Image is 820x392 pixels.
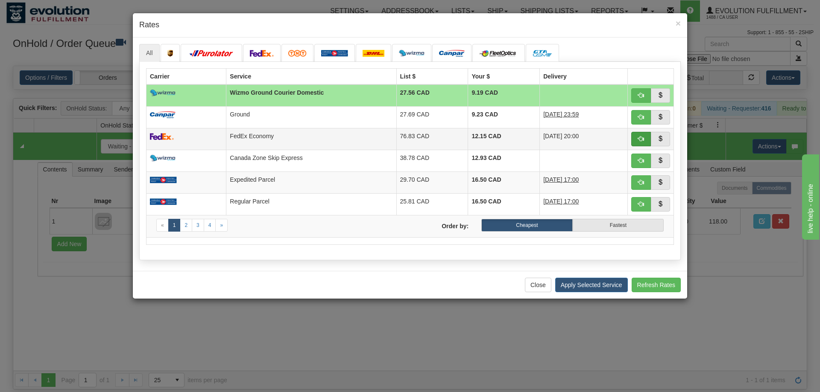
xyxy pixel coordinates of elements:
[468,193,540,215] td: 16.50 CAD
[540,171,628,193] td: 2 Days
[543,111,579,118] span: [DATE] 23:59
[161,222,164,228] span: «
[540,193,628,215] td: 3 Days
[481,219,572,232] label: Cheapest
[525,278,551,292] button: Close
[396,171,468,193] td: 29.70 CAD
[180,219,192,232] a: 2
[399,50,425,57] img: wizmo.png
[139,20,681,31] h4: Rates
[220,222,223,228] span: »
[468,106,540,128] td: 9.23 CAD
[363,50,384,57] img: dhl.png
[479,50,518,57] img: CarrierLogo_10182.png
[146,68,226,84] th: Carrier
[540,106,628,128] td: 7 Days
[540,68,628,84] th: Delivery
[187,50,235,57] img: purolator.png
[215,219,228,232] a: Next
[156,219,169,232] a: Previous
[543,133,579,139] span: [DATE] 20:00
[150,133,174,140] img: FedEx.png
[139,44,160,62] a: All
[321,50,348,57] img: Canada_post.png
[226,84,396,107] td: Wizmo Ground Courier Domestic
[555,278,628,292] button: Apply Selected Service
[204,219,216,232] a: 4
[800,152,819,239] iframe: chat widget
[396,106,468,128] td: 27.69 CAD
[226,171,396,193] td: Expedited Parcel
[676,19,681,28] button: Close
[533,50,552,57] img: CarrierLogo_10191.png
[468,84,540,107] td: 9.19 CAD
[573,219,664,232] label: Fastest
[150,177,177,183] img: Canada_post.png
[6,5,79,15] div: live help - online
[676,18,681,28] span: ×
[543,198,579,205] span: [DATE] 17:00
[396,68,468,84] th: List $
[168,219,181,232] a: 1
[150,111,176,118] img: campar.png
[396,150,468,171] td: 38.78 CAD
[167,50,173,57] img: ups.png
[226,193,396,215] td: Regular Parcel
[250,50,274,57] img: FedEx.png
[632,278,681,292] button: Refresh Rates
[468,171,540,193] td: 16.50 CAD
[396,84,468,107] td: 27.56 CAD
[226,106,396,128] td: Ground
[226,150,396,171] td: Canada Zone Skip Express
[150,155,176,162] img: wizmo.png
[468,150,540,171] td: 12.93 CAD
[150,198,177,205] img: Canada_post.png
[226,68,396,84] th: Service
[468,68,540,84] th: Your $
[396,193,468,215] td: 25.81 CAD
[396,128,468,150] td: 76.83 CAD
[288,50,307,57] img: tnt.png
[439,50,465,57] img: campar.png
[150,90,176,96] img: wizmo.png
[192,219,204,232] a: 3
[226,128,396,150] td: FedEx Economy
[543,176,579,183] span: [DATE] 17:00
[468,128,540,150] td: 12.15 CAD
[410,219,475,230] label: Order by:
